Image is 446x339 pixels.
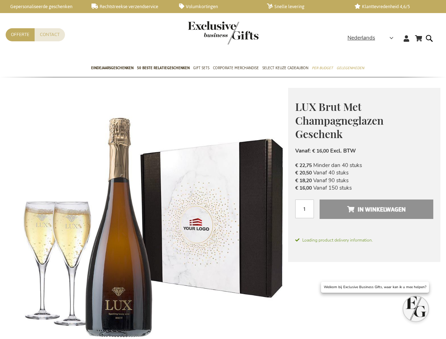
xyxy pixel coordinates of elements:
span: Loading product delivery information. [295,237,433,243]
span: 50 beste relatiegeschenken [137,64,190,72]
img: Exclusive Business gifts logo [188,21,258,44]
a: Eindejaarsgeschenken [91,60,133,77]
a: Corporate Merchandise [213,60,259,77]
a: Gepersonaliseerde geschenken [4,4,80,10]
a: Per Budget [312,60,333,77]
a: Select Keuze Cadeaubon [262,60,308,77]
span: Select Keuze Cadeaubon [262,64,308,72]
span: € 18,20 [295,177,312,184]
span: Per Budget [312,64,333,72]
li: Minder dan 40 stuks [295,162,433,169]
span: € 22,75 [295,162,312,169]
a: Snelle levering [267,4,344,10]
li: Vanaf 40 stuks [295,169,433,177]
a: Offerte [6,28,35,41]
a: 50 beste relatiegeschenken [137,60,190,77]
a: Contact [35,28,65,41]
li: Vanaf 90 stuks [295,177,433,184]
a: Gelegenheden [337,60,364,77]
span: Eindejaarsgeschenken [91,64,133,72]
input: Aantal [295,200,314,218]
span: Nederlands [347,34,375,42]
span: Excl. BTW [330,147,356,154]
a: Rechtstreekse verzendservice [91,4,168,10]
span: € 20,50 [295,169,312,176]
a: Klanttevredenheid 4,6/5 [355,4,431,10]
span: Gift Sets [193,64,209,72]
span: € 16,00 [295,185,312,191]
li: Vanaf 150 stuks [295,184,433,192]
span: Vanaf: [295,147,311,154]
span: Corporate Merchandise [213,64,259,72]
span: € 16,00 [312,148,329,154]
span: LUX Brut Met Champagneglazen Geschenk [295,100,383,141]
a: store logo [188,21,223,44]
span: Gelegenheden [337,64,364,72]
a: Volumkortingen [179,4,256,10]
a: Gift Sets [193,60,209,77]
